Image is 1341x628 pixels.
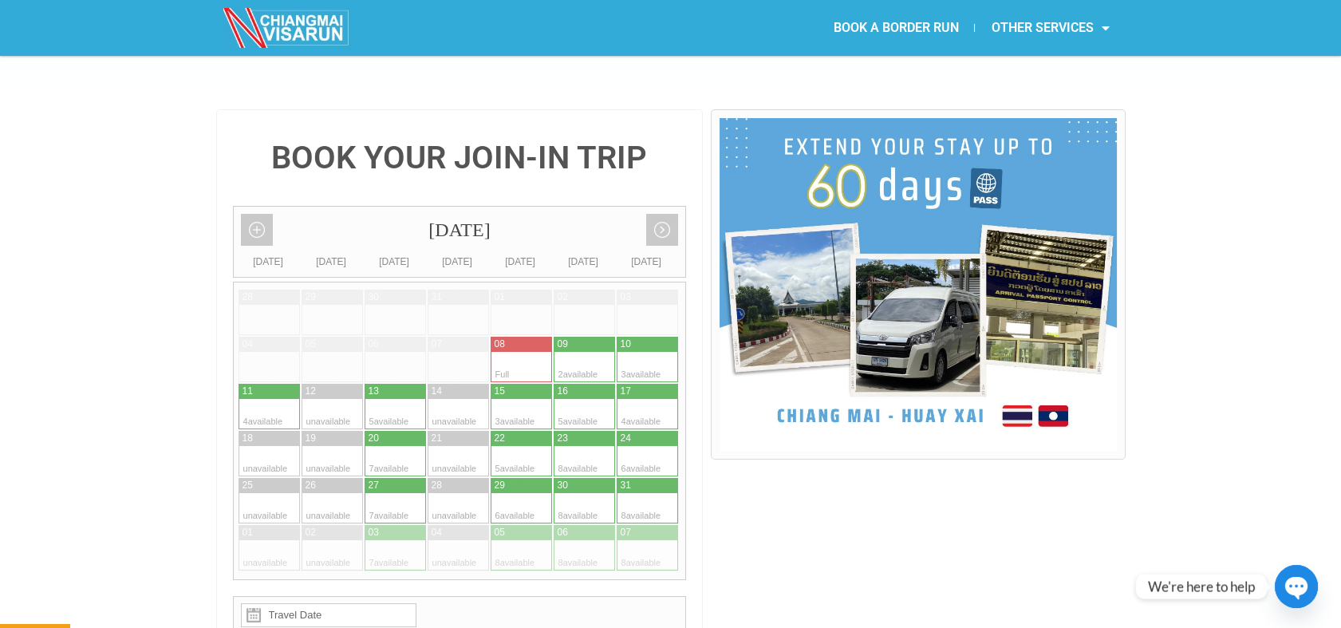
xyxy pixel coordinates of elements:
[495,338,505,351] div: 08
[237,254,300,270] div: [DATE]
[306,385,316,398] div: 12
[558,526,568,539] div: 06
[306,290,316,304] div: 29
[615,254,678,270] div: [DATE]
[558,290,568,304] div: 02
[243,479,253,492] div: 25
[369,526,379,539] div: 03
[432,432,442,445] div: 21
[432,526,442,539] div: 04
[621,526,631,539] div: 07
[817,10,974,46] a: BOOK A BORDER RUN
[975,10,1125,46] a: OTHER SERVICES
[363,254,426,270] div: [DATE]
[369,432,379,445] div: 20
[243,338,253,351] div: 04
[432,385,442,398] div: 14
[369,385,379,398] div: 13
[243,432,253,445] div: 18
[306,432,316,445] div: 19
[495,526,505,539] div: 05
[495,290,505,304] div: 01
[558,479,568,492] div: 30
[670,10,1125,46] nav: Menu
[243,385,253,398] div: 11
[558,338,568,351] div: 09
[369,338,379,351] div: 06
[432,338,442,351] div: 07
[306,338,316,351] div: 05
[621,338,631,351] div: 10
[306,526,316,539] div: 02
[495,479,505,492] div: 29
[621,479,631,492] div: 31
[495,385,505,398] div: 15
[432,479,442,492] div: 28
[233,142,687,174] h4: BOOK YOUR JOIN-IN TRIP
[426,254,489,270] div: [DATE]
[552,254,615,270] div: [DATE]
[243,290,253,304] div: 28
[558,385,568,398] div: 16
[369,290,379,304] div: 30
[558,432,568,445] div: 23
[234,207,686,254] div: [DATE]
[432,290,442,304] div: 31
[489,254,552,270] div: [DATE]
[369,479,379,492] div: 27
[495,432,505,445] div: 22
[621,432,631,445] div: 24
[243,526,253,539] div: 01
[621,290,631,304] div: 03
[621,385,631,398] div: 17
[306,479,316,492] div: 26
[300,254,363,270] div: [DATE]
